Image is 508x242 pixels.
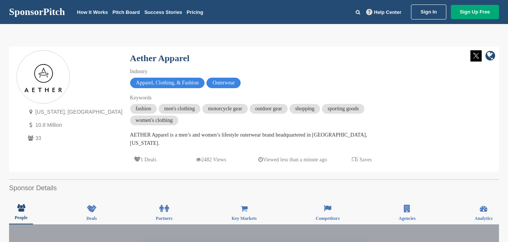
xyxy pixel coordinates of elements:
[451,5,499,19] a: Sign Up Free
[26,120,123,130] p: 10.8 Million
[250,104,288,114] span: outdoor gear
[130,53,190,63] a: Aether Apparel
[485,50,495,63] a: company link
[130,94,393,102] div: Keywords
[290,104,320,114] span: shopping
[130,78,205,88] span: Apparel, Clothing, & Fashion
[411,5,446,20] a: Sign In
[399,216,415,221] span: Agencies
[475,216,493,221] span: Analytics
[26,107,123,117] p: [US_STATE], [GEOGRAPHIC_DATA]
[315,216,340,221] span: Competitors
[352,155,372,164] p: 5 Saves
[112,9,140,15] a: Pitch Board
[470,50,482,62] img: Twitter white
[232,216,257,221] span: Key Markets
[130,116,179,125] span: women's clothing
[9,7,65,17] a: SponsorPitch
[134,155,156,164] p: 1 Deals
[202,104,248,114] span: motorcycle gear
[130,104,157,114] span: fashion
[144,9,182,15] a: Success Stories
[130,131,393,147] div: AETHER Apparel is a men’s and women’s lifestyle outerwear brand headquartered in [GEOGRAPHIC_DATA...
[156,216,173,221] span: Partners
[26,134,123,143] p: 33
[15,215,27,220] span: People
[365,8,403,17] a: Help Center
[17,55,70,99] img: Sponsorpitch & Aether Apparel
[130,68,393,76] div: Industry
[196,155,226,164] p: 2482 Views
[9,183,499,193] h2: Sponsor Details
[77,9,108,15] a: How It Works
[187,9,203,15] a: Pricing
[86,216,97,221] span: Deals
[159,104,200,114] span: men's clothing
[206,78,241,88] span: Outerwear
[258,155,327,164] p: Viewed less than a minute ago
[322,104,364,114] span: sporting goods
